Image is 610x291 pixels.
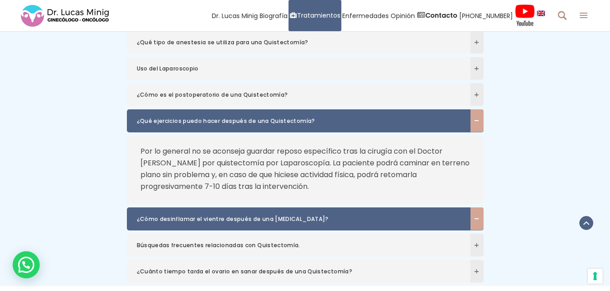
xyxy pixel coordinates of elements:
[140,145,470,192] p: Por lo general no se aconseja guardar reposo específico tras la cirugía con el Doctor [PERSON_NAM...
[537,10,545,16] img: language english
[137,38,456,47] span: ¿Qué tipo de anestesia se utiliza para una Quistectomía?
[391,10,415,21] span: Opinión
[342,10,389,21] span: Enfermedades
[137,64,456,73] span: Uso del Laparoscopio
[587,268,603,284] button: Sus preferencias de consentimiento para tecnologías de seguimiento
[137,215,456,224] span: ¿Cómo desinflamar el vientre después de una [MEDICAL_DATA]?
[137,241,456,250] span: Búsquedas frecuentes relacionadas con Quistectomía.
[297,10,340,21] span: Tratamientos
[515,4,535,27] img: Videos Youtube Ginecología
[137,267,456,276] span: ¿Cuánto tiempo tarda el ovario en sanar después de una Quistectomía?
[137,90,456,99] span: ¿Cómo es el postoperatorio de una Quistectomía?
[425,11,457,20] strong: Contacto
[13,251,40,278] div: WhatsApp contact
[212,10,258,21] span: Dr. Lucas Minig
[260,10,288,21] span: Biografía
[137,117,456,126] span: ¿Qué ejercicios puedo hacer después de una Quistectomía?
[459,10,513,21] span: [PHONE_NUMBER]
